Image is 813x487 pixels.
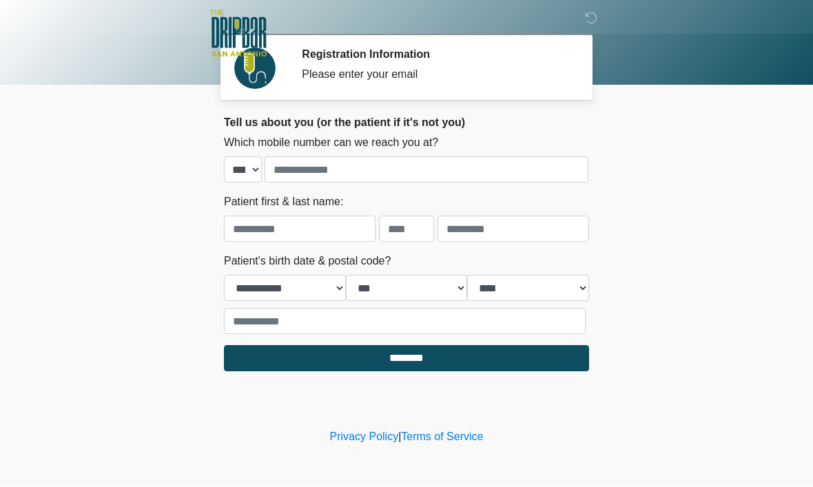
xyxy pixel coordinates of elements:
img: The DRIPBaR - San Antonio Fossil Creek Logo [210,10,267,59]
label: Patient first & last name: [224,194,343,211]
img: Agent Avatar [234,48,276,90]
a: Terms of Service [401,431,483,443]
div: Please enter your email [302,67,568,83]
a: | [398,431,401,443]
h2: Tell us about you (or the patient if it's not you) [224,116,589,129]
label: Patient's birth date & postal code? [224,253,391,270]
a: Privacy Policy [330,431,399,443]
label: Which mobile number can we reach you at? [224,135,438,152]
